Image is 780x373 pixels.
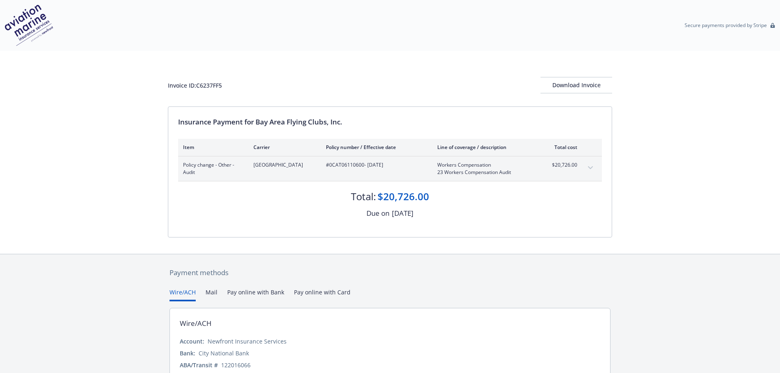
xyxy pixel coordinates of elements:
[170,288,196,301] button: Wire/ACH
[437,144,534,151] div: Line of coverage / description
[378,190,429,203] div: $20,726.00
[170,267,610,278] div: Payment methods
[180,349,195,357] div: Bank:
[227,288,284,301] button: Pay online with Bank
[206,288,217,301] button: Mail
[351,190,376,203] div: Total:
[183,161,240,176] span: Policy change - Other - Audit
[437,161,534,176] span: Workers Compensation23 Workers Compensation Audit
[253,144,313,151] div: Carrier
[168,81,222,90] div: Invoice ID: C6237FF5
[180,361,218,369] div: ABA/Transit #
[208,337,287,346] div: Newfront Insurance Services
[199,349,249,357] div: City National Bank
[437,169,534,176] span: 23 Workers Compensation Audit
[178,117,602,127] div: Insurance Payment for Bay Area Flying Clubs, Inc.
[180,318,212,329] div: Wire/ACH
[294,288,350,301] button: Pay online with Card
[253,161,313,169] span: [GEOGRAPHIC_DATA]
[540,77,612,93] button: Download Invoice
[685,22,767,29] p: Secure payments provided by Stripe
[437,161,534,169] span: Workers Compensation
[180,337,204,346] div: Account:
[547,161,577,169] span: $20,726.00
[366,208,389,219] div: Due on
[221,361,251,369] div: 122016066
[178,156,602,181] div: Policy change - Other - Audit[GEOGRAPHIC_DATA]#0CAT06110600- [DATE]Workers Compensation23 Workers...
[584,161,597,174] button: expand content
[547,144,577,151] div: Total cost
[326,144,424,151] div: Policy number / Effective date
[183,144,240,151] div: Item
[392,208,414,219] div: [DATE]
[326,161,424,169] span: #0CAT06110600 - [DATE]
